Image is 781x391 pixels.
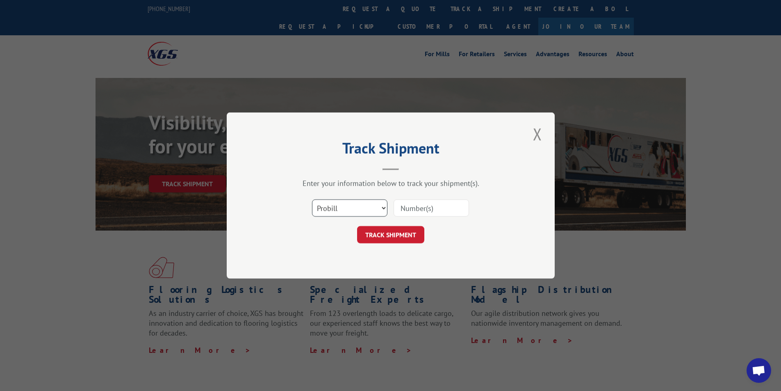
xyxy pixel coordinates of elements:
[357,226,424,243] button: TRACK SHIPMENT
[747,358,771,383] a: Open chat
[268,178,514,188] div: Enter your information below to track your shipment(s).
[268,142,514,158] h2: Track Shipment
[394,199,469,217] input: Number(s)
[531,123,544,145] button: Close modal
